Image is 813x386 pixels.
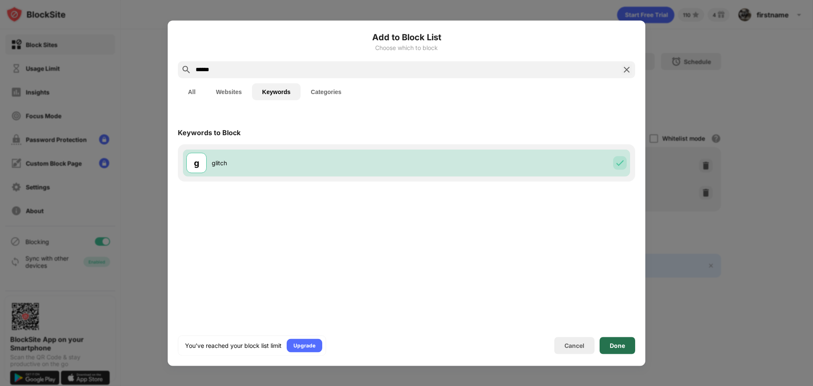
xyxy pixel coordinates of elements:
[293,341,315,350] div: Upgrade
[252,83,301,100] button: Keywords
[181,64,191,75] img: search.svg
[212,158,406,167] div: glitch
[178,83,206,100] button: All
[564,342,584,349] div: Cancel
[206,83,252,100] button: Websites
[301,83,351,100] button: Categories
[610,342,625,349] div: Done
[194,156,199,169] div: g
[622,64,632,75] img: search-close
[178,128,241,136] div: Keywords to Block
[178,44,635,51] div: Choose which to block
[178,31,635,43] h6: Add to Block List
[185,341,282,350] div: You’ve reached your block list limit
